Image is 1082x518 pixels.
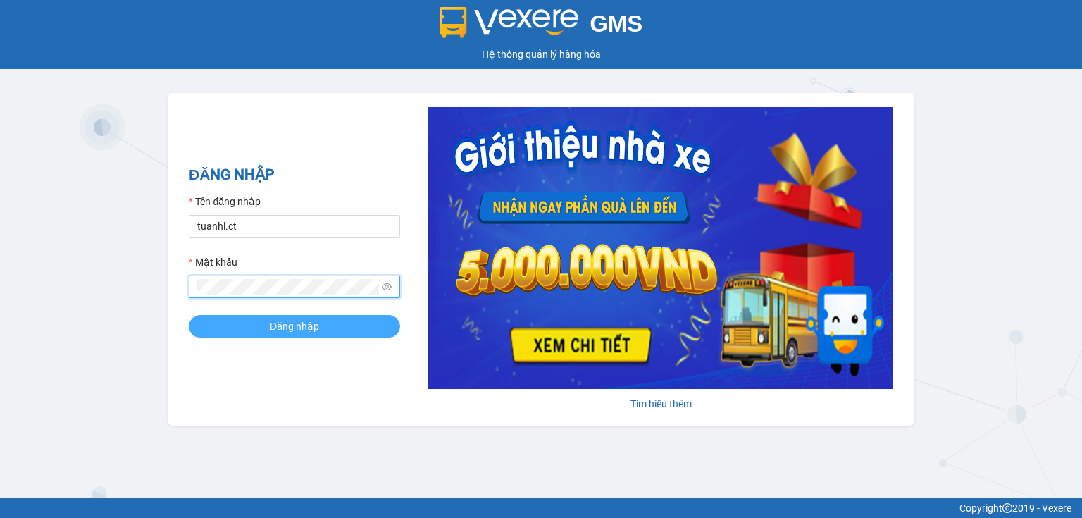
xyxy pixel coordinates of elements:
img: banner-0 [428,107,893,389]
label: Tên đăng nhập [189,194,261,209]
input: Mật khẩu [197,279,379,295]
h2: ĐĂNG NHẬP [189,164,400,187]
span: eye [382,282,392,292]
a: GMS [440,21,643,32]
div: Hệ thống quản lý hàng hóa [4,47,1078,62]
span: Đăng nhập [270,319,319,334]
div: Tìm hiểu thêm [428,396,893,412]
span: GMS [590,11,642,37]
div: Copyright 2019 - Vexere [11,500,1071,516]
button: Đăng nhập [189,315,400,338]
span: copyright [1002,503,1012,513]
img: logo 2 [440,7,579,38]
input: Tên đăng nhập [189,215,400,238]
label: Mật khẩu [189,254,237,270]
